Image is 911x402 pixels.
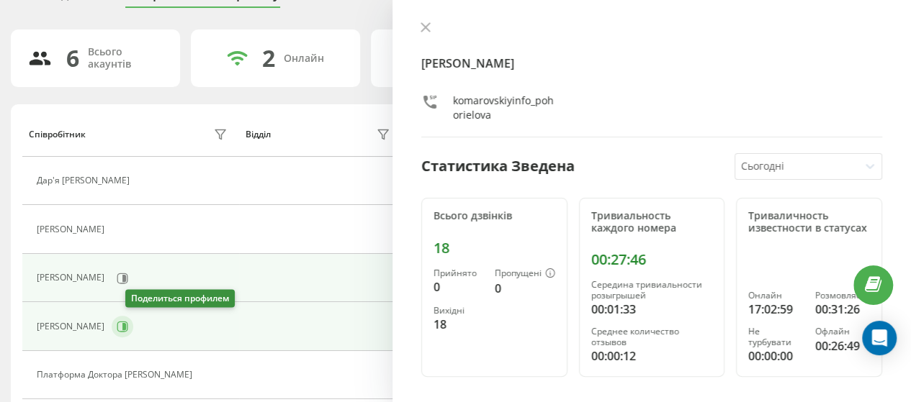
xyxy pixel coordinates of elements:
font: Среднее количество отзывов [591,325,679,347]
font: Прийнято [434,267,477,279]
font: 00:31:26 [815,301,860,317]
font: [PERSON_NAME] [37,320,104,332]
font: Поделиться профилем [131,293,229,305]
font: [PERSON_NAME] [421,55,514,71]
font: Не турбувати [748,325,791,347]
font: 0 [495,280,501,296]
font: 6 [66,42,79,73]
font: Середина тривиальности розыгрышей [591,278,702,301]
font: Співробітник [29,128,86,140]
font: Тривиальность каждого номера [591,209,676,234]
font: Онлайн [748,289,782,301]
font: Платформа Доктора [PERSON_NAME] [37,368,192,380]
font: 00:01:33 [591,301,636,317]
font: Триваличность известности в статусах [748,209,867,234]
font: Вихідні [434,304,465,316]
font: 00:26:49 [815,338,860,354]
font: Відділ [246,128,271,140]
font: Дар'я [PERSON_NAME] [37,174,130,186]
font: 00:27:46 [591,250,646,269]
font: komarovskiyinfo_pohorielova [453,93,554,122]
font: Статистика Зведена [421,156,575,175]
font: 18 [434,316,446,332]
font: 00:00:12 [591,348,636,364]
font: Розмовляє [815,289,861,301]
font: 2 [262,42,275,73]
font: Онлайн [284,51,324,65]
font: 17:02:59 [748,301,793,317]
font: [PERSON_NAME] [37,271,104,283]
font: Пропущені [495,267,542,279]
font: 18 [434,238,449,257]
font: 0 [434,279,440,295]
font: [PERSON_NAME] [37,223,104,235]
font: Всього дзвінків [434,209,512,222]
font: 00:00:00 [748,348,793,364]
div: Открытый Intercom Messenger [862,321,897,355]
font: Офлайн [815,325,850,337]
font: Всього акаунтів [88,45,131,70]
